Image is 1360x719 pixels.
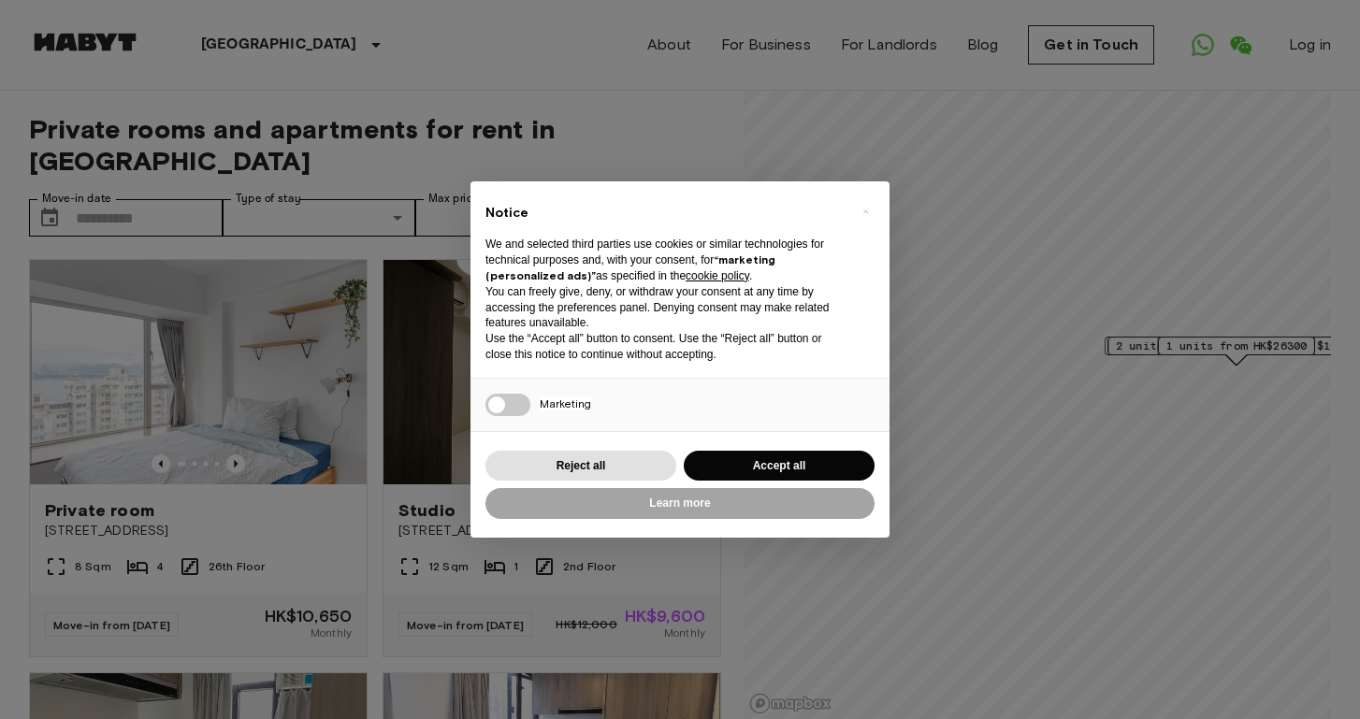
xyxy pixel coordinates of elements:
a: cookie policy [686,269,749,282]
button: Close this notice [850,196,880,226]
button: Reject all [485,451,676,482]
button: Learn more [485,488,875,519]
button: Accept all [684,451,875,482]
span: Marketing [540,396,591,410]
h2: Notice [485,204,845,223]
p: We and selected third parties use cookies or similar technologies for technical purposes and, wit... [485,237,845,283]
p: Use the “Accept all” button to consent. Use the “Reject all” button or close this notice to conti... [485,331,845,363]
span: × [862,200,869,223]
strong: “marketing (personalized ads)” [485,252,775,282]
p: You can freely give, deny, or withdraw your consent at any time by accessing the preferences pane... [485,284,845,331]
